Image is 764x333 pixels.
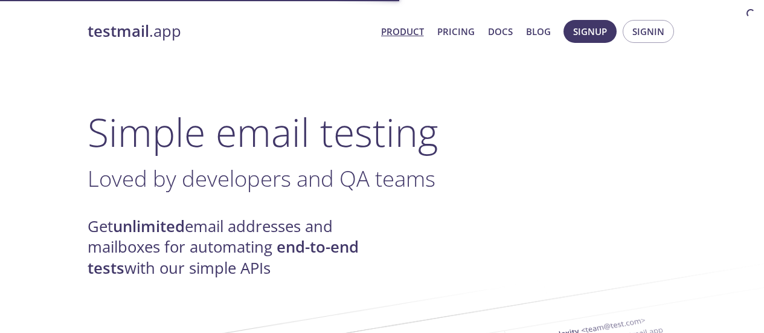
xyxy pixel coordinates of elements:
a: Docs [488,24,513,39]
h4: Get email addresses and mailboxes for automating with our simple APIs [88,216,382,279]
a: Blog [526,24,551,39]
strong: testmail [88,21,149,42]
span: Loved by developers and QA teams [88,163,435,193]
button: Signup [563,20,617,43]
strong: unlimited [113,216,185,237]
button: Signin [623,20,674,43]
a: Pricing [437,24,475,39]
span: Signin [632,24,664,39]
span: Signup [573,24,607,39]
a: testmail.app [88,21,371,42]
h1: Simple email testing [88,109,677,155]
a: Product [381,24,424,39]
strong: end-to-end tests [88,236,359,278]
